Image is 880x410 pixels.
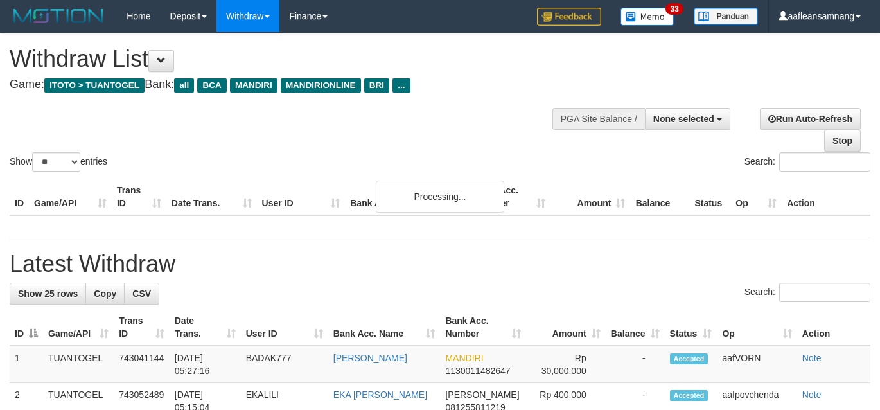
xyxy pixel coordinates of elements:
label: Search: [744,152,870,172]
label: Search: [744,283,870,302]
span: CSV [132,289,151,299]
th: Game/API: activate to sort column ascending [43,309,114,346]
select: Showentries [32,152,80,172]
span: MANDIRI [230,78,277,93]
label: Show entries [10,152,107,172]
input: Search: [779,152,870,172]
th: Amount: activate to sort column ascending [526,309,605,346]
span: Show 25 rows [18,289,78,299]
th: Bank Acc. Number [470,179,550,215]
td: TUANTOGEL [43,346,114,383]
span: [PERSON_NAME] [445,389,519,400]
span: None selected [653,114,714,124]
th: Bank Acc. Name: activate to sort column ascending [328,309,441,346]
td: aafVORN [717,346,796,383]
span: Copy [94,289,116,299]
div: PGA Site Balance / [552,108,645,130]
div: Processing... [376,181,504,213]
th: Trans ID: activate to sort column ascending [114,309,170,346]
th: Op: activate to sort column ascending [717,309,796,346]
th: Trans ID [112,179,166,215]
span: MANDIRI [445,353,483,363]
th: User ID [257,179,346,215]
th: Date Trans. [166,179,257,215]
th: Status: activate to sort column ascending [665,309,717,346]
span: BRI [364,78,389,93]
span: Accepted [670,353,708,364]
h1: Withdraw List [10,46,574,72]
a: Note [802,353,822,363]
button: None selected [645,108,730,130]
img: panduan.png [694,8,758,25]
span: ITOTO > TUANTOGEL [44,78,145,93]
a: Show 25 rows [10,283,86,305]
img: Button%20Memo.svg [620,8,674,26]
th: Action [797,309,870,346]
input: Search: [779,283,870,302]
span: Accepted [670,390,708,401]
td: - [606,346,665,383]
a: EKA [PERSON_NAME] [333,389,427,400]
th: Action [782,179,870,215]
th: Bank Acc. Number: activate to sort column ascending [440,309,526,346]
th: ID: activate to sort column descending [10,309,43,346]
td: 1 [10,346,43,383]
th: Date Trans.: activate to sort column ascending [170,309,241,346]
th: Game/API [29,179,112,215]
td: BADAK777 [241,346,328,383]
th: Bank Acc. Name [345,179,470,215]
th: ID [10,179,29,215]
a: CSV [124,283,159,305]
td: 743041144 [114,346,170,383]
span: MANDIRIONLINE [281,78,361,93]
th: Op [730,179,782,215]
span: all [174,78,194,93]
span: 33 [665,3,683,15]
a: Note [802,389,822,400]
img: Feedback.jpg [537,8,601,26]
a: Copy [85,283,125,305]
th: Status [689,179,730,215]
h4: Game: Bank: [10,78,574,91]
td: Rp 30,000,000 [526,346,605,383]
td: [DATE] 05:27:16 [170,346,241,383]
a: Stop [824,130,861,152]
th: Balance: activate to sort column ascending [606,309,665,346]
span: ... [392,78,410,93]
th: Balance [630,179,689,215]
span: Copy 1130011482647 to clipboard [445,366,510,376]
a: [PERSON_NAME] [333,353,407,363]
img: MOTION_logo.png [10,6,107,26]
span: BCA [197,78,226,93]
th: Amount [550,179,631,215]
th: User ID: activate to sort column ascending [241,309,328,346]
h1: Latest Withdraw [10,251,870,277]
a: Run Auto-Refresh [760,108,861,130]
